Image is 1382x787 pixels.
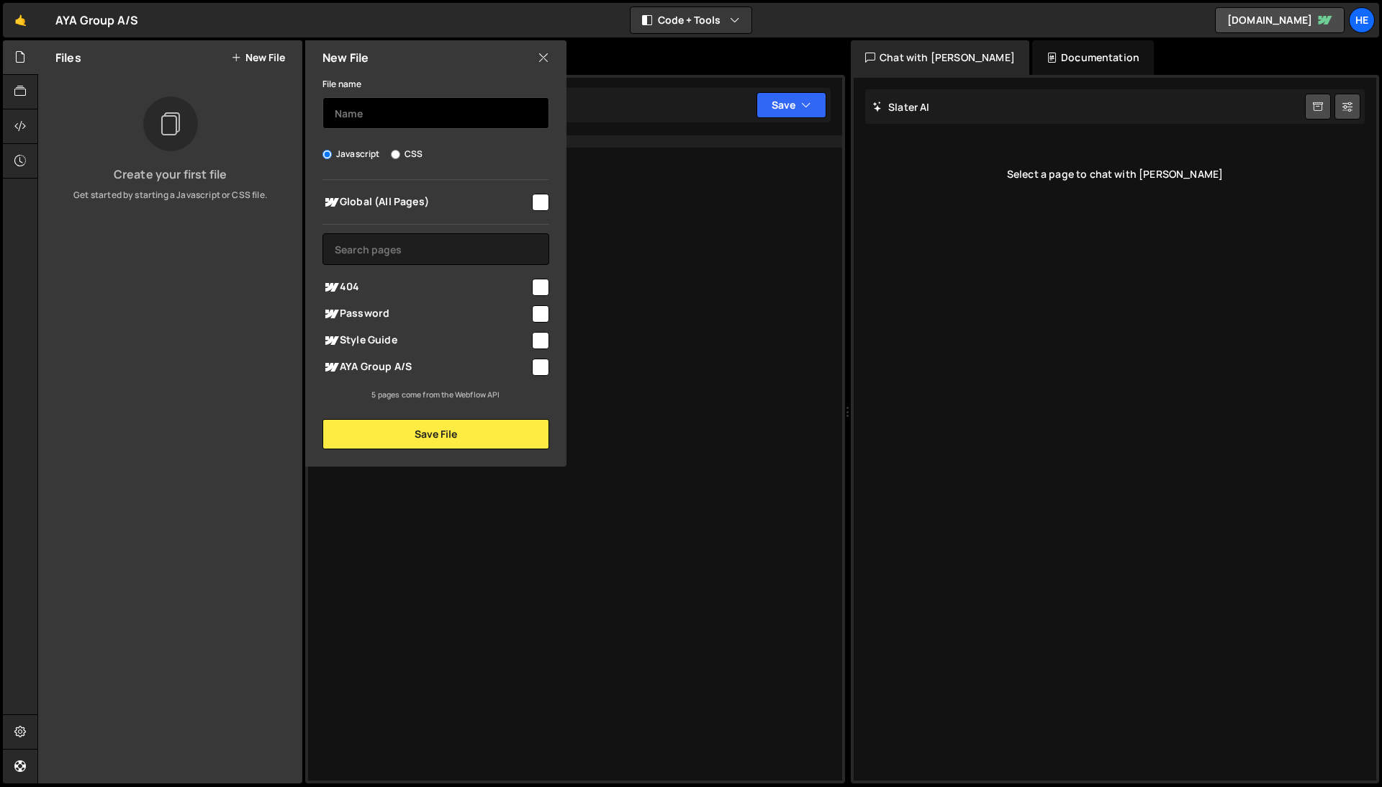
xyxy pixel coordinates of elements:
div: Select a page to chat with [PERSON_NAME] [865,145,1365,203]
label: Javascript [322,147,380,161]
input: Name [322,97,549,129]
p: Get started by starting a Javascript or CSS file. [50,189,291,202]
button: Save File [322,419,549,449]
h3: Create your first file [50,168,291,180]
h2: New File [322,50,369,66]
span: AYA Group A/S [322,359,530,376]
input: CSS [391,150,400,159]
small: 5 pages come from the Webflow API [371,390,500,400]
a: [DOMAIN_NAME] [1215,7,1345,33]
span: Style Guide [322,332,530,349]
label: File name [322,77,361,91]
button: New File [231,52,285,63]
span: Password [322,305,530,323]
span: Global (All Pages) [322,194,530,211]
h2: Files [55,50,81,66]
div: Documentation [1032,40,1154,75]
div: AYA Group A/S [55,12,138,29]
input: Javascript [322,150,332,159]
div: Chat with [PERSON_NAME] [851,40,1029,75]
button: Code + Tools [631,7,751,33]
input: Search pages [322,233,549,265]
a: he [1349,7,1375,33]
span: 404 [322,279,530,296]
button: Save [757,92,826,118]
h2: Slater AI [872,100,930,114]
a: 🤙 [3,3,38,37]
label: CSS [391,147,423,161]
